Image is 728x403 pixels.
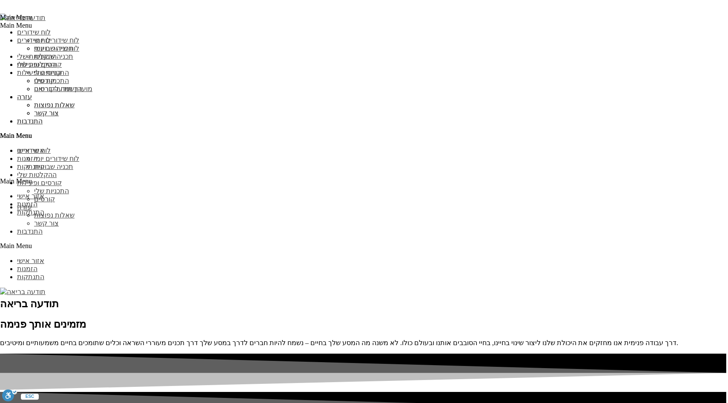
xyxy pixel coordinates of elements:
a: התנתקות [17,273,44,280]
a: צור קשר [34,220,59,227]
a: קורסים ופעילות [17,61,62,68]
a: התנדבות [17,228,43,235]
a: הזמנות [17,265,37,272]
a: ההקלטות שלי [17,53,57,60]
a: עזרה [17,203,32,211]
a: התכניות שלי [34,69,69,76]
a: קורסים ופעילות [17,179,62,186]
a: תכניה שבועית [34,163,73,170]
a: קורסים [34,77,55,84]
a: התכניות שלי [34,187,69,194]
a: לוח שידורים [17,29,51,36]
a: לוח שידורים [17,147,51,154]
a: ההקלטות שלי [17,171,57,178]
a: שאלות נפוצות [34,212,75,219]
a: שאלות נפוצות [34,101,75,109]
a: אזור אישי [17,257,44,264]
a: קורסים [34,195,55,203]
a: תכניה שבועית [34,45,73,52]
a: עזרה [17,93,32,100]
a: התנדבות [17,117,43,125]
a: מועדון תודעה בריאה [34,85,92,92]
a: צור קשר [34,109,59,117]
a: לוח שידורים יומי [34,155,79,162]
a: לוח שידורים יומי [34,37,79,44]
